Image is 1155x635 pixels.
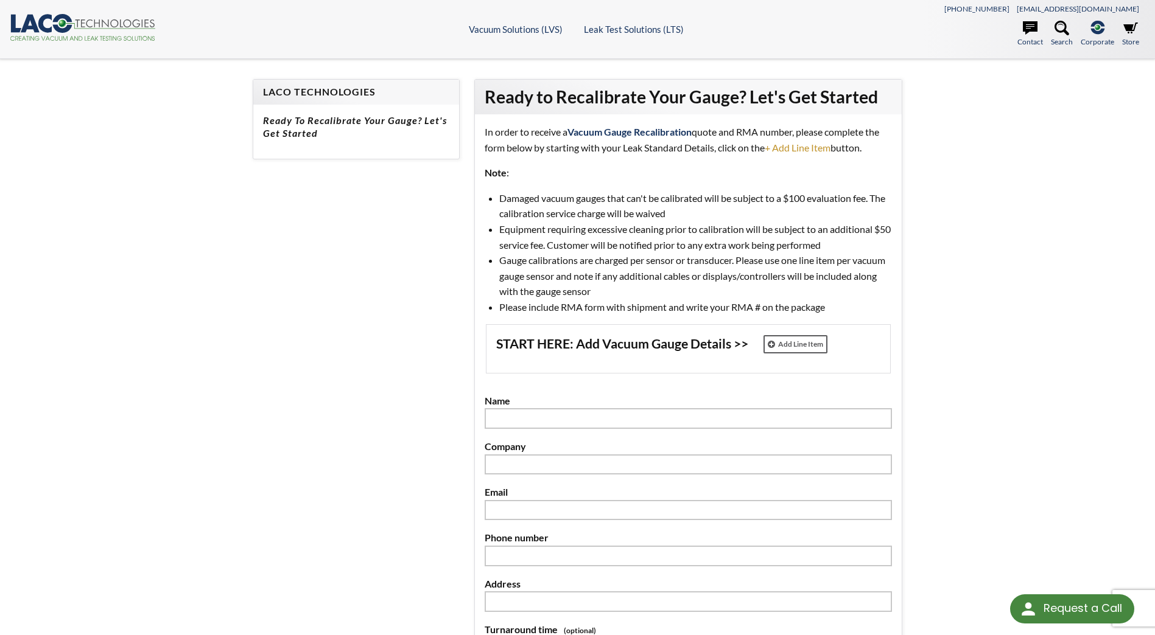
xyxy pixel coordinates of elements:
img: round button [1019,599,1038,619]
div: Request a Call [1010,594,1134,623]
span: Corporate [1081,36,1114,47]
li: Damaged vacuum gauges that can't be calibrated will be subject to a $100 evaluation fee. The cali... [499,190,892,221]
label: Email [485,484,892,500]
strong: Note [485,167,507,178]
a: Contact [1017,21,1043,47]
a: [PHONE_NUMBER] [944,4,1009,13]
a: [EMAIL_ADDRESS][DOMAIN_NAME] [1017,4,1139,13]
a: Store [1122,21,1139,47]
a: Leak Test Solutions (LTS) [584,24,684,35]
label: Company [485,439,892,454]
h5: Ready to Recalibrate Your Gauge? Let's Get Started [263,114,449,140]
p: In order to receive a quote and RMA number, please complete the form below by starting with your ... [485,124,892,155]
label: Address [485,576,892,592]
div: Request a Call [1044,594,1122,622]
span: START HERE: Add Vacuum Gauge Details >> [496,336,748,353]
h4: LACO Technologies [263,86,449,99]
p: : [485,165,892,181]
strong: Vacuum Gauge Recalibration [567,126,692,137]
h2: Ready to Recalibrate Your Gauge? Let's Get Started [485,86,892,108]
li: Equipment requiring excessive cleaning prior to calibration will be subject to an additional $50 ... [499,221,892,252]
label: Phone number [485,530,892,546]
a: Add Line Item [764,335,827,353]
a: Vacuum Solutions (LVS) [469,24,563,35]
label: Name [485,393,892,409]
a: Search [1051,21,1073,47]
li: Gauge calibrations are charged per sensor or transducer. Please use one line item per vacuum gaug... [499,252,892,299]
span: + Add Line Item [765,142,830,153]
li: Please include RMA form with shipment and write your RMA # on the package [499,299,892,315]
